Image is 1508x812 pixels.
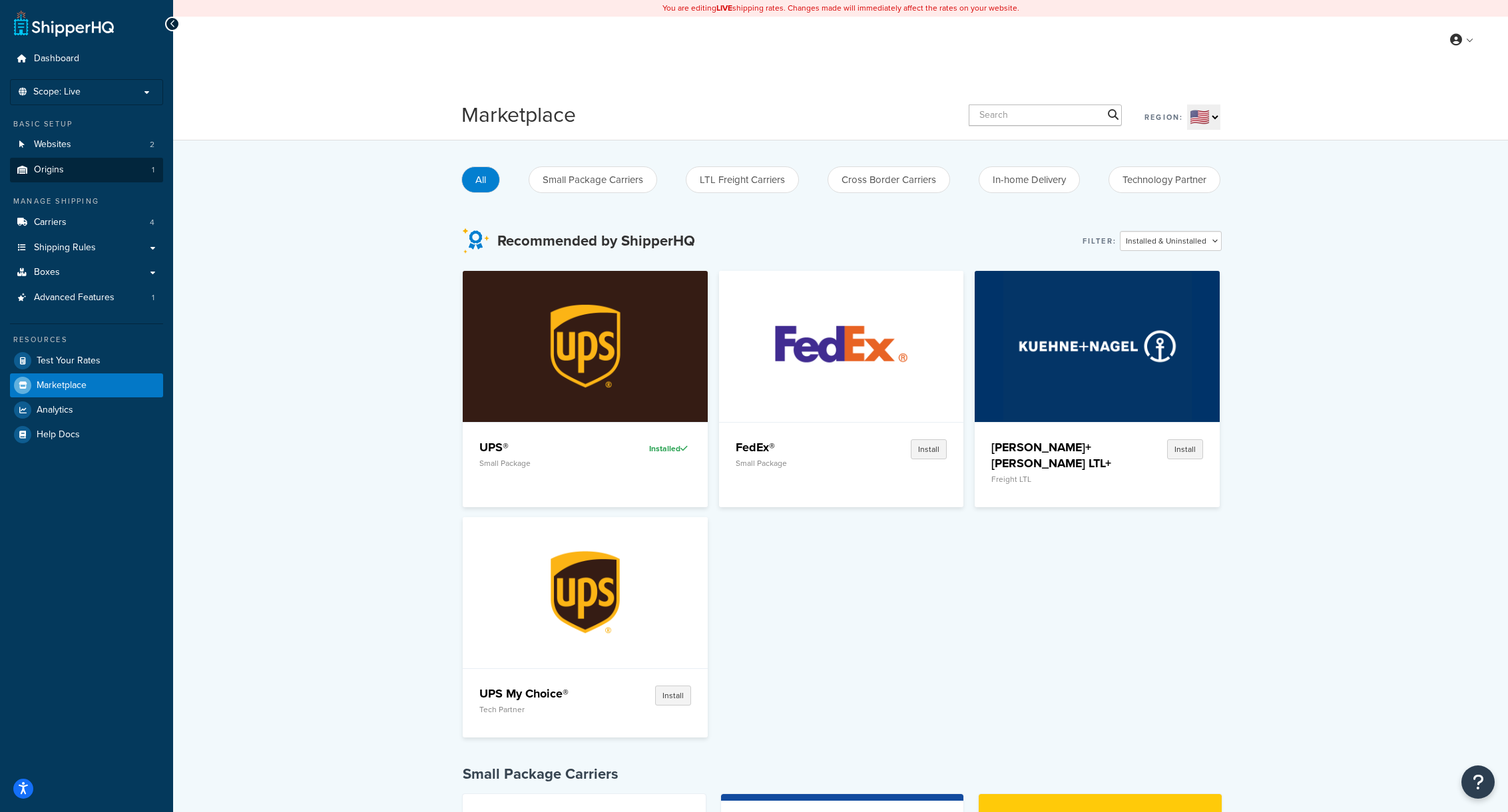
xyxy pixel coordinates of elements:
span: Marketplace [37,380,87,391]
p: Freight LTL [991,475,1118,484]
a: Test Your Rates [10,349,163,373]
a: Marketplace [10,373,163,397]
button: Open Resource Center [1461,765,1495,799]
a: Kuehne+Nagel LTL+[PERSON_NAME]+[PERSON_NAME] LTL+Freight LTLInstall [975,271,1220,507]
h4: Small Package Carriers [463,764,1222,784]
button: Install [655,686,691,706]
a: UPS®UPS®Small PackageInstalled [463,271,708,507]
a: Origins1 [10,158,163,182]
button: Install [1167,439,1203,459]
span: Help Docs [37,429,80,441]
a: Analytics [10,398,163,422]
button: Technology Partner [1109,166,1220,193]
span: 1 [152,292,154,304]
p: Small Package [736,459,862,468]
span: Carriers [34,217,67,228]
div: Resources [10,334,163,345]
img: FedEx® [747,271,935,421]
h1: Marketplace [461,100,576,130]
img: UPS® [491,271,680,421]
button: Cross Border Carriers [828,166,950,193]
span: 1 [152,164,154,176]
a: Boxes [10,260,163,285]
a: Advanced Features1 [10,286,163,310]
h4: UPS My Choice® [479,686,606,702]
div: Manage Shipping [10,196,163,207]
span: 4 [150,217,154,228]
a: Websites2 [10,132,163,157]
span: Analytics [37,405,73,416]
a: Dashboard [10,47,163,71]
span: Test Your Rates [37,355,101,367]
button: Small Package Carriers [529,166,657,193]
img: Kuehne+Nagel LTL+ [1003,271,1192,421]
li: Carriers [10,210,163,235]
img: UPS My Choice® [491,517,680,668]
h4: UPS® [479,439,606,455]
span: Origins [34,164,64,176]
a: Help Docs [10,423,163,447]
span: Advanced Features [34,292,115,304]
button: All [461,166,500,193]
p: Small Package [479,459,606,468]
p: Tech Partner [479,705,606,714]
a: Shipping Rules [10,236,163,260]
a: Carriers4 [10,210,163,235]
li: Advanced Features [10,286,163,310]
span: Boxes [34,267,60,278]
span: Scope: Live [33,87,81,98]
a: UPS My Choice®UPS My Choice®Tech PartnerInstall [463,517,708,737]
h4: FedEx® [736,439,862,455]
h4: [PERSON_NAME]+[PERSON_NAME] LTL+ [991,439,1118,471]
li: Origins [10,158,163,182]
span: Dashboard [34,53,79,65]
button: Install [911,439,947,459]
span: Shipping Rules [34,242,96,254]
input: Search [969,104,1122,126]
span: 2 [150,139,154,150]
button: LTL Freight Carriers [686,166,799,193]
label: Filter: [1083,232,1117,250]
label: Region: [1144,108,1183,126]
li: Websites [10,132,163,157]
span: Websites [34,139,71,150]
div: Basic Setup [10,118,163,130]
b: LIVE [716,2,732,14]
button: In-home Delivery [979,166,1080,193]
div: Installed [616,439,691,458]
a: FedEx®FedEx®Small PackageInstall [719,271,964,507]
h3: Recommended by ShipperHQ [497,233,695,249]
